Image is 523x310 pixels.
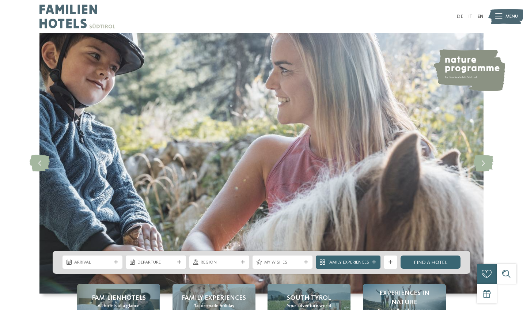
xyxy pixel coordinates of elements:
span: All hotels at a glance [98,303,140,309]
span: Familienhotels [92,294,146,303]
span: Experiences in nature [369,289,439,307]
a: IT [468,14,472,19]
span: Tailor-made holiday [194,303,234,309]
span: Arrival [74,259,111,266]
span: Departure [137,259,174,266]
a: DE [456,14,463,19]
span: Family Experiences [182,294,246,303]
span: Menu [505,13,518,20]
img: Familienhotels Südtirol: The happy family places! [39,33,484,294]
a: Find a hotel [401,256,461,269]
span: South Tyrol [287,294,331,303]
span: My wishes [264,259,301,266]
span: Region [201,259,238,266]
span: Family Experiences [327,259,369,266]
img: nature programme by Familienhotels Südtirol [433,49,505,91]
a: EN [477,14,484,19]
span: Your adventure world [287,303,331,309]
